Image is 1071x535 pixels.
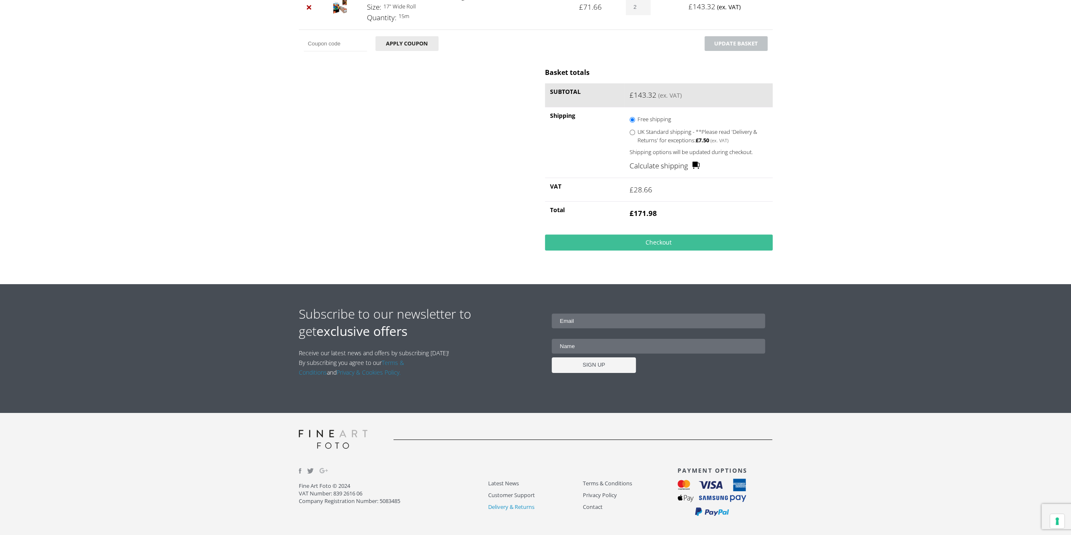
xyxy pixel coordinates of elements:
a: Customer Support [488,490,583,500]
img: payment_options.svg [678,479,746,516]
a: Terms & Conditions [299,359,404,376]
a: Privacy Policy [583,490,678,500]
a: Latest News [488,479,583,488]
img: logo-grey.svg [299,430,368,449]
a: Contact [583,502,678,512]
input: SIGN UP [552,357,636,373]
h2: Basket totals [545,68,772,77]
dt: Quantity: [367,12,396,23]
bdi: 28.66 [630,185,652,194]
th: VAT [545,178,625,202]
span: £ [579,2,583,12]
span: £ [696,136,699,144]
th: Total [545,201,625,225]
dt: Size: [367,2,381,13]
p: Fine Art Foto © 2024 VAT Number: 839 2616 06 Company Registration Number: 5083485 [299,482,488,505]
span: £ [630,208,634,218]
button: Apply coupon [375,36,438,51]
p: Shipping options will be updated during checkout. [630,147,767,157]
button: Your consent preferences for tracking technologies [1050,514,1064,528]
p: Receive our latest news and offers by subscribing [DATE]! By subscribing you agree to our and [299,348,454,377]
img: Google_Plus.svg [319,466,328,475]
label: UK Standard shipping - **Please read 'Delivery & Returns' for exceptions: [638,126,762,144]
bdi: 143.32 [688,2,715,11]
span: £ [630,185,634,194]
bdi: 143.32 [630,90,656,100]
small: (ex. VAT) [658,91,682,99]
bdi: 171.98 [630,208,657,218]
small: (ex. VAT) [717,3,741,11]
span: £ [688,2,693,11]
input: Email [552,314,765,328]
strong: exclusive offers [316,322,407,340]
bdi: 7.50 [696,136,709,144]
a: Calculate shipping [630,160,700,171]
small: (ex. VAT) [710,137,728,144]
img: facebook.svg [299,468,301,474]
h3: PAYMENT OPTIONS [678,466,772,474]
input: Coupon code [304,36,367,51]
label: Free shipping [638,114,762,124]
bdi: 71.66 [579,2,602,12]
a: Privacy & Cookies Policy. [337,368,401,376]
a: Remove Innova Soft White Cotton 280gsm (IFA-015) from basket [304,2,315,13]
p: 17" Wide Roll [367,2,569,11]
p: 15m [367,11,569,21]
th: Subtotal [545,83,625,107]
a: Checkout [545,234,772,250]
button: Update basket [704,36,768,51]
a: Delivery & Returns [488,502,583,512]
span: £ [630,90,634,100]
h2: Subscribe to our newsletter to get [299,305,536,340]
input: Name [552,339,765,354]
th: Shipping [545,107,625,178]
a: Terms & Conditions [583,479,678,488]
img: twitter.svg [307,468,314,474]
